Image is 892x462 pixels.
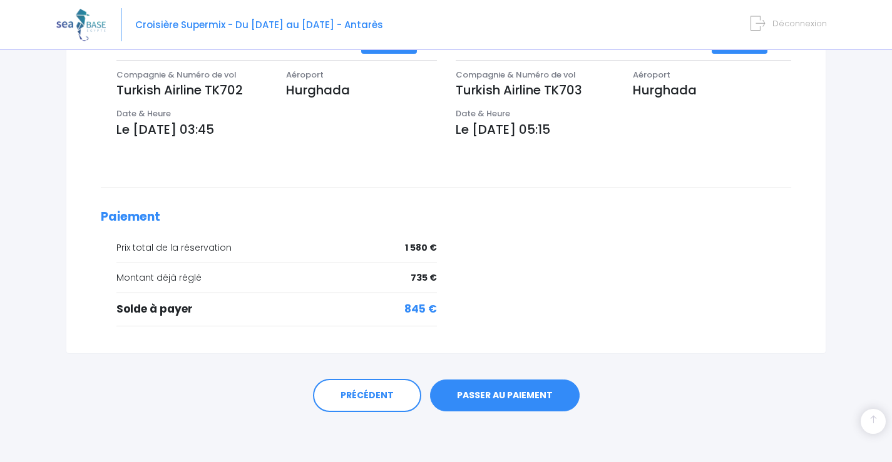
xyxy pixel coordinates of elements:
span: Croisière Supermix - Du [DATE] au [DATE] - Antarès [135,18,383,31]
span: Aéroport [286,69,324,81]
p: Le [DATE] 05:15 [456,120,792,139]
a: PRÉCÉDENT [313,379,421,413]
span: Compagnie & Numéro de vol [116,69,237,81]
div: Prix total de la réservation [116,241,437,254]
span: Date & Heure [456,108,510,119]
span: Compagnie & Numéro de vol [456,69,576,81]
p: Turkish Airline TK703 [456,81,614,99]
span: 845 € [404,301,437,318]
span: Déconnexion [772,18,827,29]
p: Turkish Airline TK702 [116,81,267,99]
h2: Paiement [101,210,791,224]
span: Aéroport [633,69,670,81]
span: 1 580 € [405,241,437,254]
p: Hurghada [633,81,791,99]
span: 735 € [411,271,437,284]
span: Date & Heure [116,108,171,119]
p: Hurghada [286,81,437,99]
a: PASSER AU PAIEMENT [430,379,580,412]
div: Solde à payer [116,301,437,318]
p: Le [DATE] 03:45 [116,120,437,139]
div: Montant déjà réglé [116,271,437,284]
